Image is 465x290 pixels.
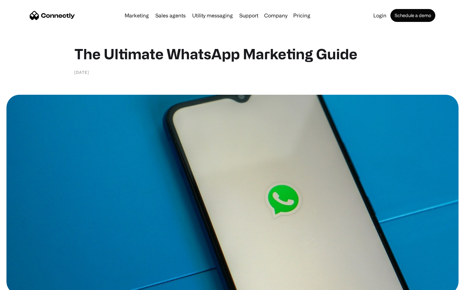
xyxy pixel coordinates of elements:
[190,13,235,18] a: Utility messaging
[237,13,261,18] a: Support
[153,13,188,18] a: Sales agents
[371,13,389,18] a: Login
[6,279,39,288] aside: Language selected: English
[74,45,391,63] h1: The Ultimate WhatsApp Marketing Guide
[74,69,89,75] div: [DATE]
[262,11,289,20] div: Company
[291,13,313,18] a: Pricing
[30,11,75,20] a: home
[13,279,39,288] ul: Language list
[264,11,287,20] div: Company
[390,9,435,22] a: Schedule a demo
[122,13,151,18] a: Marketing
